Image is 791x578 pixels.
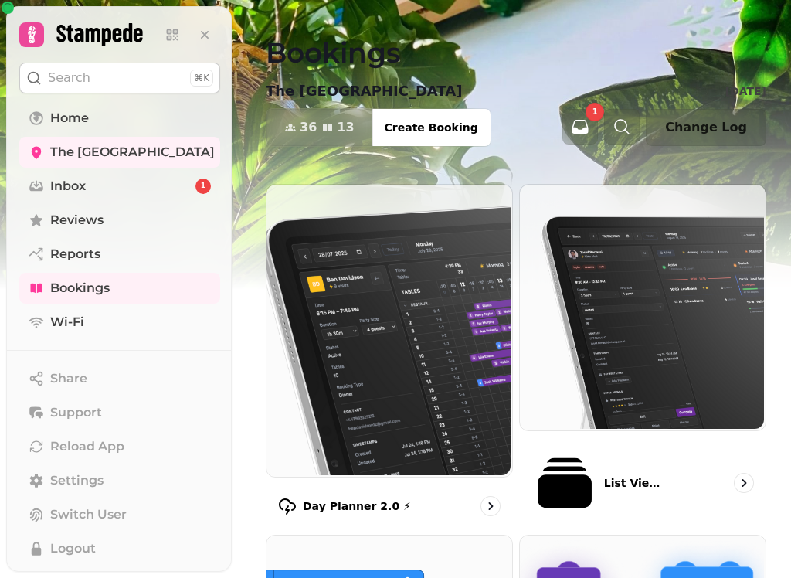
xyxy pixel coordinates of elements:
[50,471,104,490] span: Settings
[19,533,220,564] button: Logout
[50,313,84,331] span: Wi-Fi
[19,307,220,338] a: Wi-Fi
[50,369,87,388] span: Share
[19,363,220,394] button: Share
[19,171,220,202] a: Inbox1
[266,80,462,102] p: The [GEOGRAPHIC_DATA]
[19,273,220,304] a: Bookings
[201,181,205,192] span: 1
[50,245,100,263] span: Reports
[519,184,766,529] a: List View 2.0 ⚡ (New)List View 2.0 ⚡ (New)
[372,109,491,146] button: Create Booking
[19,239,220,270] a: Reports
[337,121,354,134] span: 13
[265,183,511,475] img: Day Planner 2.0 ⚡
[19,431,220,462] button: Reload App
[50,211,104,229] span: Reviews
[190,70,213,87] div: ⌘K
[48,69,90,87] p: Search
[518,183,764,429] img: List View 2.0 ⚡ (New)
[19,137,220,168] a: The [GEOGRAPHIC_DATA]
[665,121,747,134] span: Change Log
[50,177,86,195] span: Inbox
[300,121,317,134] span: 36
[303,498,411,514] p: Day Planner 2.0 ⚡
[604,475,667,491] p: List View 2.0 ⚡ (New)
[50,109,89,127] span: Home
[736,475,752,491] svg: go to
[19,465,220,496] a: Settings
[50,437,124,456] span: Reload App
[646,109,766,146] button: Change Log
[19,397,220,428] button: Support
[19,103,220,134] a: Home
[592,108,598,116] span: 1
[19,499,220,530] button: Switch User
[266,184,513,529] a: Day Planner 2.0 ⚡Day Planner 2.0 ⚡
[50,505,127,524] span: Switch User
[385,122,478,133] span: Create Booking
[50,403,102,422] span: Support
[19,205,220,236] a: Reviews
[50,143,215,161] span: The [GEOGRAPHIC_DATA]
[50,279,110,297] span: Bookings
[483,498,498,514] svg: go to
[725,83,766,99] p: [DATE]
[19,63,220,93] button: Search⌘K
[266,109,373,146] button: 3613
[50,539,96,558] span: Logout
